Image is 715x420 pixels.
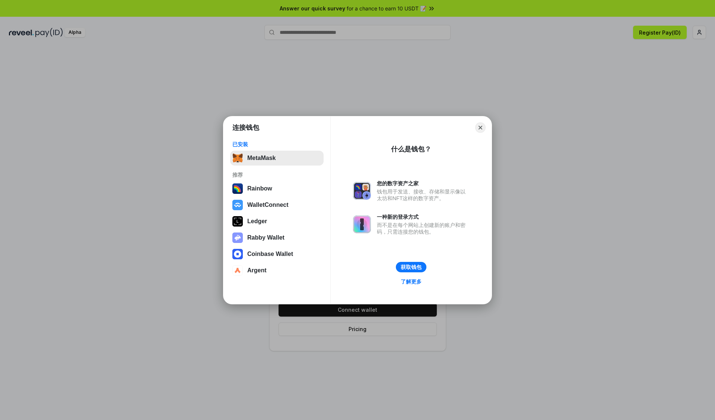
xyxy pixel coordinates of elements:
[401,278,422,285] div: 了解更多
[377,188,469,202] div: 钱包用于发送、接收、存储和显示像以太坊和NFT这样的数字资产。
[232,216,243,227] img: svg+xml,%3Csvg%20xmlns%3D%22http%3A%2F%2Fwww.w3.org%2F2000%2Fsvg%22%20width%3D%2228%22%20height%3...
[377,222,469,235] div: 而不是在每个网站上创建新的账户和密码，只需连接您的钱包。
[230,181,324,196] button: Rainbow
[475,122,486,133] button: Close
[247,218,267,225] div: Ledger
[377,214,469,220] div: 一种新的登录方式
[377,180,469,187] div: 您的数字资产之家
[232,249,243,259] img: svg+xml,%3Csvg%20width%3D%2228%22%20height%3D%2228%22%20viewBox%3D%220%200%2028%2028%22%20fill%3D...
[230,230,324,245] button: Rabby Wallet
[232,183,243,194] img: svg+xml,%3Csvg%20width%3D%22120%22%20height%3D%22120%22%20viewBox%3D%220%200%20120%20120%22%20fil...
[396,262,426,272] button: 获取钱包
[232,171,321,178] div: 推荐
[391,145,431,154] div: 什么是钱包？
[232,233,243,243] img: svg+xml,%3Csvg%20xmlns%3D%22http%3A%2F%2Fwww.w3.org%2F2000%2Fsvg%22%20fill%3D%22none%22%20viewBox...
[232,200,243,210] img: svg+xml,%3Csvg%20width%3D%2228%22%20height%3D%2228%22%20viewBox%3D%220%200%2028%2028%22%20fill%3D...
[353,215,371,233] img: svg+xml,%3Csvg%20xmlns%3D%22http%3A%2F%2Fwww.w3.org%2F2000%2Fsvg%22%20fill%3D%22none%22%20viewBox...
[247,202,289,208] div: WalletConnect
[232,123,259,132] h1: 连接钱包
[230,247,324,262] button: Coinbase Wallet
[247,251,293,257] div: Coinbase Wallet
[230,198,324,212] button: WalletConnect
[230,214,324,229] button: Ledger
[353,182,371,200] img: svg+xml,%3Csvg%20xmlns%3D%22http%3A%2F%2Fwww.w3.org%2F2000%2Fsvg%22%20fill%3D%22none%22%20viewBox...
[247,155,276,161] div: MetaMask
[230,263,324,278] button: Argent
[232,265,243,276] img: svg+xml,%3Csvg%20width%3D%2228%22%20height%3D%2228%22%20viewBox%3D%220%200%2028%2028%22%20fill%3D...
[396,277,426,286] a: 了解更多
[232,141,321,148] div: 已安装
[247,185,272,192] div: Rainbow
[230,151,324,166] button: MetaMask
[247,234,285,241] div: Rabby Wallet
[247,267,267,274] div: Argent
[232,153,243,163] img: svg+xml,%3Csvg%20fill%3D%22none%22%20height%3D%2233%22%20viewBox%3D%220%200%2035%2033%22%20width%...
[401,264,422,270] div: 获取钱包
